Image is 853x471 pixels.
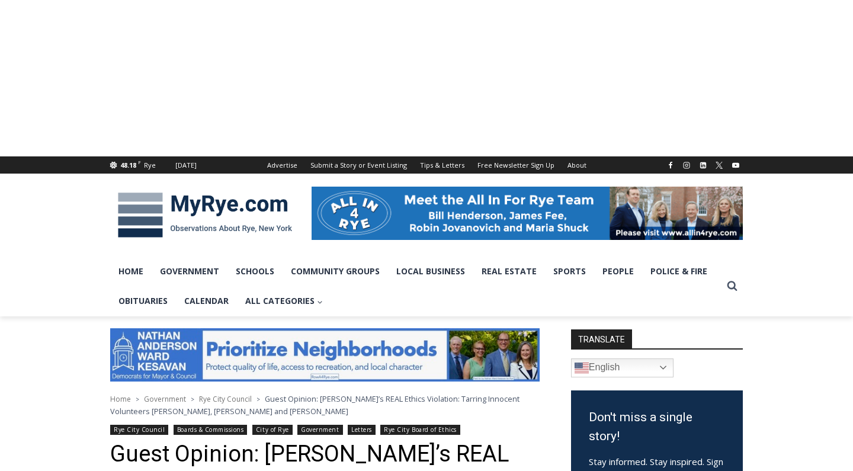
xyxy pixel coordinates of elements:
[144,394,186,404] a: Government
[696,158,710,172] a: Linkedin
[152,257,227,286] a: Government
[227,257,283,286] a: Schools
[110,394,131,404] a: Home
[261,156,304,174] a: Advertise
[589,408,725,446] h3: Don't miss a single story!
[110,393,540,417] nav: Breadcrumbs
[283,257,388,286] a: Community Groups
[348,425,376,435] a: Letters
[110,286,176,316] a: Obituaries
[175,160,197,171] div: [DATE]
[174,425,248,435] a: Boards & Commissions
[252,425,293,435] a: City of Rye
[297,425,342,435] a: Government
[191,395,194,403] span: >
[571,358,674,377] a: English
[110,257,721,316] nav: Primary Navigation
[571,329,632,348] strong: TRANSLATE
[120,161,136,169] span: 48.18
[663,158,678,172] a: Facebook
[110,393,520,416] span: Guest Opinion: [PERSON_NAME]’s REAL Ethics Violation: Tarring Innocent Volunteers [PERSON_NAME], ...
[413,156,471,174] a: Tips & Letters
[594,257,642,286] a: People
[304,156,413,174] a: Submit a Story or Event Listing
[110,425,168,435] a: Rye City Council
[471,156,561,174] a: Free Newsletter Sign Up
[144,160,156,171] div: Rye
[473,257,545,286] a: Real Estate
[261,156,593,174] nav: Secondary Navigation
[545,257,594,286] a: Sports
[679,158,694,172] a: Instagram
[245,294,323,307] span: All Categories
[110,257,152,286] a: Home
[380,425,460,435] a: Rye City Board of Ethics
[110,184,300,246] img: MyRye.com
[256,395,260,403] span: >
[312,187,743,240] img: All in for Rye
[575,361,589,375] img: en
[729,158,743,172] a: YouTube
[136,395,139,403] span: >
[138,159,141,165] span: F
[199,394,252,404] a: Rye City Council
[712,158,726,172] a: X
[176,286,237,316] a: Calendar
[388,257,473,286] a: Local Business
[642,257,716,286] a: Police & Fire
[721,275,743,297] button: View Search Form
[561,156,593,174] a: About
[237,286,331,316] a: All Categories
